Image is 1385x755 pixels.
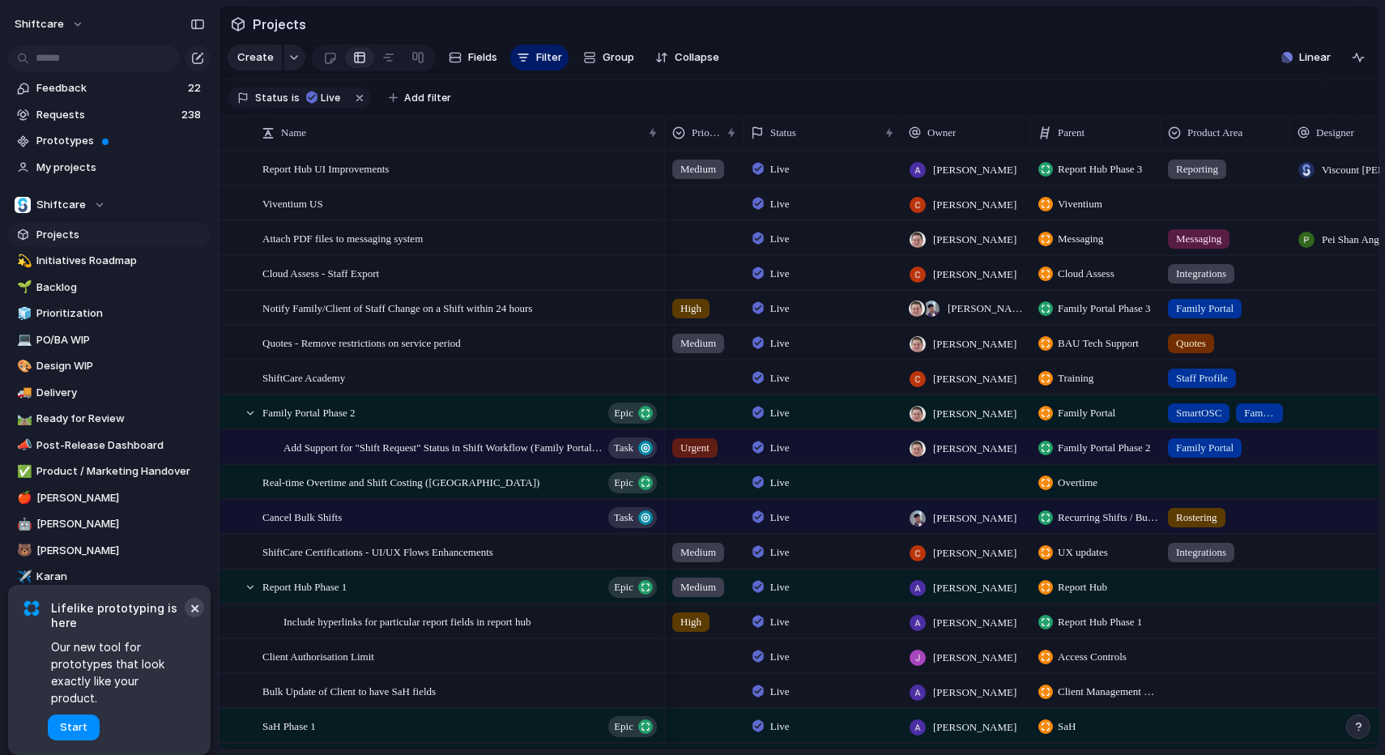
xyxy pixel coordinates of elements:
div: 🚚 [17,383,28,402]
div: 💻 [17,331,28,349]
span: [PERSON_NAME] [933,441,1016,457]
button: Filter [510,45,569,70]
span: [PERSON_NAME] [933,615,1016,631]
div: 📣 [17,436,28,454]
span: Family Portal Phase 3 [1058,301,1150,317]
span: BAU Tech Support [1058,335,1139,352]
button: ✈️ [15,569,31,585]
a: 🌱Backlog [8,275,211,300]
span: Live [321,91,340,105]
a: 🐻[PERSON_NAME] [8,539,211,563]
button: Task [608,507,657,528]
span: Live [770,370,790,386]
span: Report Hub Phase 1 [262,577,347,595]
button: Epic [608,577,657,598]
span: Design WIP [36,358,205,374]
span: Recurring Shifts / Bulk Updates [1058,510,1160,526]
div: 🍎 [17,488,28,507]
span: Family Portal Phase 2 [262,403,355,421]
span: Name [281,125,306,141]
span: [PERSON_NAME] [933,510,1016,527]
a: 🛤️Ready for Review [8,407,211,431]
span: Collapse [675,49,719,66]
span: Real-time Overtime and Shift Costing ([GEOGRAPHIC_DATA]) [262,472,539,491]
span: Live [770,510,790,526]
span: Access Controls [1058,649,1127,665]
span: Viventium US [262,194,323,212]
span: 238 [181,107,204,123]
span: Create [237,49,274,66]
span: [PERSON_NAME] [933,545,1016,561]
button: Epic [608,716,657,737]
span: Prioritization [36,305,205,322]
span: Live [770,649,790,665]
span: Linear [1299,49,1331,66]
a: 🚚Delivery [8,381,211,405]
span: Messaging [1176,231,1221,247]
span: Quotes [1176,335,1206,352]
button: Group [575,45,642,70]
span: Backlog [36,279,205,296]
span: Task [614,437,633,459]
span: Status [255,91,288,105]
span: [PERSON_NAME] [933,336,1016,352]
span: [PERSON_NAME] [36,543,205,559]
span: Bulk Update of Client to have SaH fields [262,681,436,700]
a: ✅Product / Marketing Handover [8,459,211,484]
span: Client Management Updates [1058,684,1160,700]
span: Prototypes [36,133,205,149]
span: Task [614,506,633,529]
span: [PERSON_NAME] [933,267,1016,283]
span: Fields [468,49,497,66]
div: 🌱 [17,278,28,296]
button: is [288,89,303,107]
button: Dismiss [185,598,204,617]
span: [PERSON_NAME] [933,685,1016,701]
span: Cloud Assess [1058,266,1114,282]
button: Linear [1275,45,1337,70]
span: [PERSON_NAME] [933,650,1016,666]
button: Fields [442,45,504,70]
span: Initiatives Roadmap [36,253,205,269]
span: Lifelike prototyping is here [51,601,186,630]
span: Live [770,301,790,317]
a: Prototypes [8,129,211,153]
span: Medium [680,161,716,177]
span: Integrations [1176,266,1226,282]
span: [PERSON_NAME] [933,371,1016,387]
a: ✈️Karan [8,565,211,589]
span: Family Portal [1244,405,1275,421]
span: Rostering [1176,510,1217,526]
span: SmartOSC [1176,405,1221,421]
button: 💻 [15,332,31,348]
div: 🐻 [17,541,28,560]
span: Owner [927,125,956,141]
span: Live [770,719,790,735]
a: Feedback22 [8,76,211,100]
a: 🧊Prioritization [8,301,211,326]
a: Projects [8,223,211,247]
span: Add Support for "Shift Request" Status in Shift Workflow (Family Portal Phase 2) [283,437,603,456]
span: Report Hub Phase 3 [1058,161,1142,177]
button: Task [608,437,657,459]
button: ✅ [15,463,31,480]
span: Ready for Review [36,411,205,427]
button: 🎨 [15,358,31,374]
div: 🤖 [17,515,28,534]
button: 🛤️ [15,411,31,427]
button: Shiftcare [8,193,211,217]
div: 🎨Design WIP [8,354,211,378]
span: Staff Profile [1176,370,1228,386]
span: UX updates [1058,544,1108,561]
span: Live [770,266,790,282]
div: 🛤️ [17,410,28,429]
div: 💫Initiatives Roadmap [8,249,211,273]
button: Create [228,45,282,70]
button: 🍎 [15,490,31,506]
span: Product Area [1187,125,1242,141]
span: Add filter [404,91,451,105]
span: Quotes - Remove restrictions on service period [262,333,461,352]
span: Live [770,475,790,491]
